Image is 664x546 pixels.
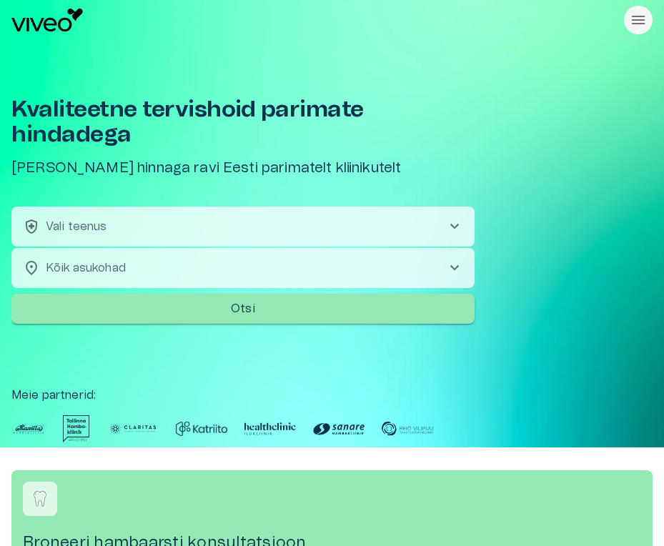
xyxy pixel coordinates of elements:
p: Otsi [231,300,255,317]
img: Partner logo [382,415,433,442]
span: health_and_safety [23,218,40,235]
p: Kõik asukohad [46,259,423,277]
img: Broneeri hambaarsti konsultatsioon logo [29,488,51,510]
h5: [PERSON_NAME] hinnaga ravi Eesti parimatelt kliinikutelt [11,159,475,178]
a: Navigate to homepage [11,9,618,31]
span: chevron_right [446,218,463,235]
button: Otsi [11,294,475,324]
button: Rippmenüü nähtavus [624,6,653,34]
span: location_on [23,259,40,277]
img: Viveo logo [11,9,83,31]
img: Partner logo [313,415,365,442]
img: Partner logo [63,415,90,442]
p: Vali teenus [46,218,107,235]
h1: Kvaliteetne tervishoid parimate hindadega [11,97,475,147]
span: chevron_right [446,259,463,277]
img: Partner logo [176,415,227,442]
p: Meie partnerid : [11,387,653,404]
img: Partner logo [244,415,296,442]
img: Partner logo [11,415,46,442]
img: Partner logo [107,415,159,442]
button: health_and_safetyVali teenuschevron_right [11,207,475,247]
